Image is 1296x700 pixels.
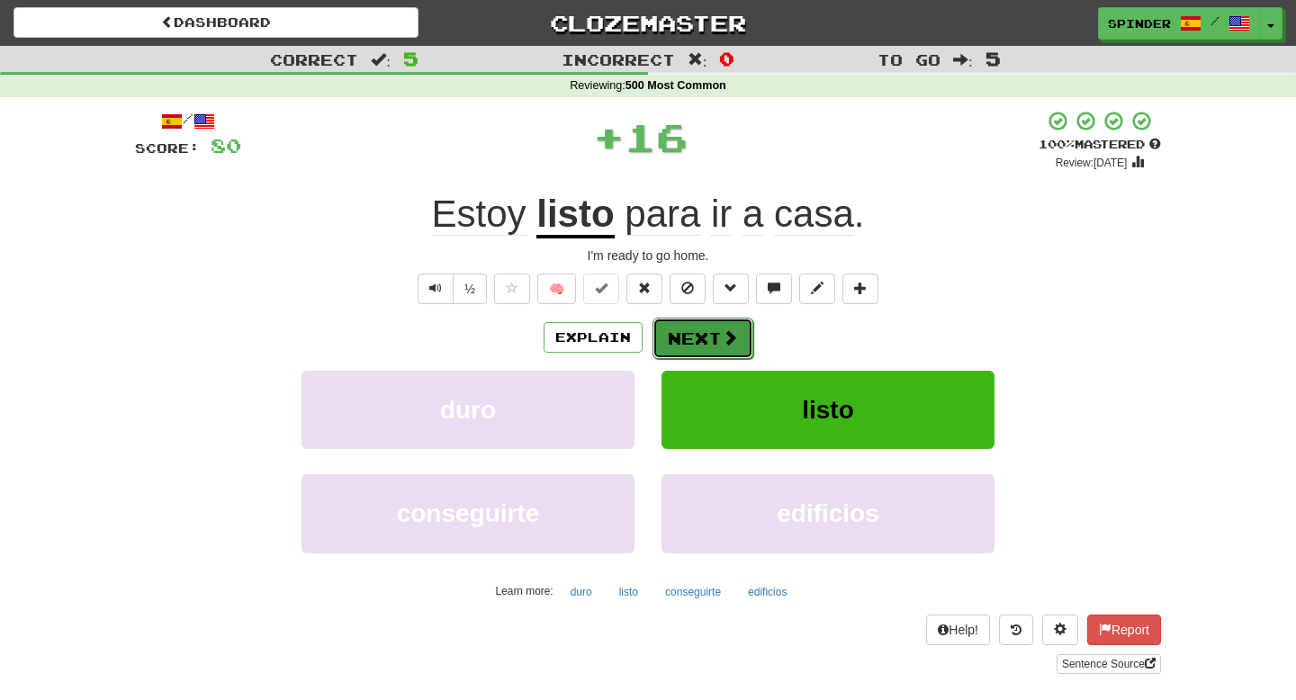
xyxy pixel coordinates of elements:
a: Clozemaster [445,7,850,39]
button: duro [561,579,602,606]
span: para [625,193,700,236]
button: ½ [453,274,487,304]
span: + [593,110,625,164]
a: Spinder / [1098,7,1260,40]
span: / [1210,14,1219,27]
span: Correct [270,50,358,68]
a: Sentence Source [1057,654,1161,674]
button: Help! [926,615,990,645]
button: Edit sentence (alt+d) [799,274,835,304]
span: 5 [985,48,1001,69]
a: Dashboard [13,7,418,38]
button: Round history (alt+y) [999,615,1033,645]
button: Next [652,318,753,359]
span: 80 [211,134,241,157]
span: duro [440,396,496,424]
span: . [615,193,865,236]
span: Estoy [432,193,526,236]
span: : [371,52,391,67]
span: To go [877,50,940,68]
button: edificios [738,579,796,606]
span: Spinder [1108,15,1171,31]
button: 🧠 [537,274,576,304]
button: Grammar (alt+g) [713,274,749,304]
button: edificios [661,474,994,552]
strong: 500 Most Common [625,79,726,92]
button: listo [609,579,648,606]
span: 100 % [1039,137,1075,151]
div: Text-to-speech controls [414,274,487,304]
span: conseguirte [397,499,540,527]
button: Discuss sentence (alt+u) [756,274,792,304]
small: Review: [DATE] [1056,157,1128,169]
span: listo [802,396,854,424]
small: Learn more: [496,585,553,597]
button: Add to collection (alt+a) [842,274,878,304]
button: Play sentence audio (ctl+space) [418,274,454,304]
span: casa [774,193,854,236]
button: Ignore sentence (alt+i) [670,274,706,304]
button: duro [301,371,634,449]
u: listo [536,193,614,238]
span: : [953,52,973,67]
span: 0 [719,48,734,69]
button: Set this sentence to 100% Mastered (alt+m) [583,274,619,304]
span: : [688,52,707,67]
span: Incorrect [562,50,675,68]
button: conseguirte [301,474,634,552]
button: Report [1087,615,1161,645]
span: Score: [135,140,200,156]
span: edificios [777,499,879,527]
div: / [135,110,241,132]
button: listo [661,371,994,449]
span: ir [711,193,732,236]
button: Reset to 0% Mastered (alt+r) [626,274,662,304]
button: Favorite sentence (alt+f) [494,274,530,304]
div: I'm ready to go home. [135,247,1161,265]
button: conseguirte [655,579,731,606]
span: 5 [403,48,418,69]
span: 16 [625,114,688,159]
span: a [742,193,763,236]
div: Mastered [1039,137,1161,153]
button: Explain [544,322,643,353]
